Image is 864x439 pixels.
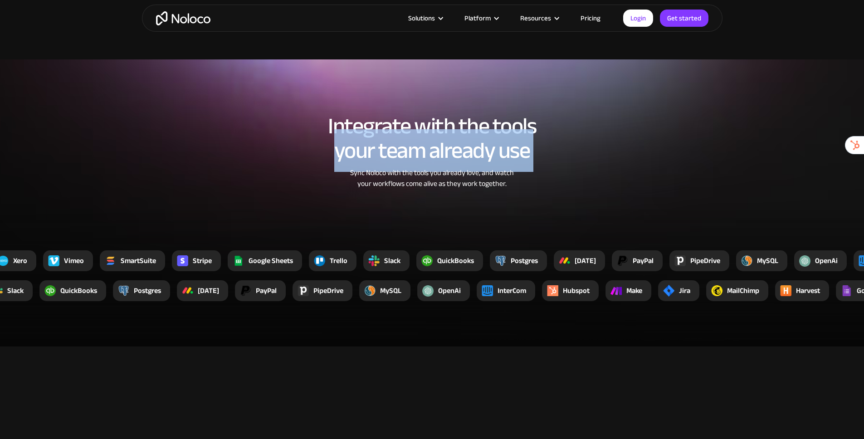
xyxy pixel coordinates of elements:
div: Make [626,285,642,296]
div: PayPal [633,255,654,266]
div: Sync Noloco with the tools you already love, and watch your workflows come alive as they work tog... [312,167,552,189]
div: Postgres [511,255,538,266]
div: [DATE] [198,285,219,296]
div: QuickBooks [60,285,97,296]
div: Postgres [134,285,161,296]
div: Solutions [397,12,453,24]
div: Platform [464,12,491,24]
div: Hubspot [563,285,590,296]
h2: Integrate with the tools your team already use [151,114,713,163]
div: OpenAi [815,255,838,266]
div: SmartSuite [121,255,156,266]
div: Google Sheets [249,255,293,266]
a: Get started [660,10,708,27]
div: MySQL [757,255,778,266]
div: MailChimp [727,285,759,296]
div: Platform [453,12,509,24]
div: Resources [520,12,551,24]
a: Pricing [569,12,612,24]
div: Jira [679,285,690,296]
div: Harvest [796,285,820,296]
div: [DATE] [575,255,596,266]
div: OpenAi [438,285,461,296]
div: QuickBooks [437,255,474,266]
div: InterCom [498,285,526,296]
div: Solutions [408,12,435,24]
div: PipeDrive [313,285,343,296]
div: Trello [330,255,347,266]
div: Stripe [193,255,212,266]
div: PayPal [256,285,277,296]
div: Slack [384,255,400,266]
div: Slack [7,285,24,296]
a: home [156,11,210,25]
div: Vimeo [64,255,84,266]
div: Xero [13,255,27,266]
a: Login [623,10,653,27]
div: PipeDrive [690,255,720,266]
div: Resources [509,12,569,24]
div: MySQL [380,285,401,296]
